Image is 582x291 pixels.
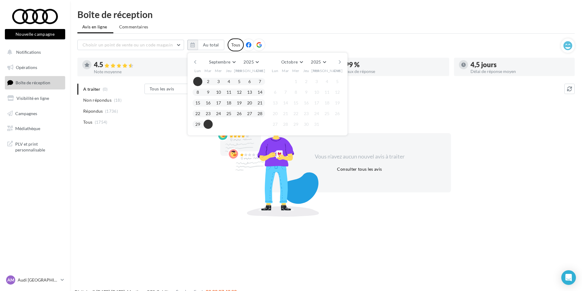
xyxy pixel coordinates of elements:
[255,98,264,107] button: 21
[291,98,300,107] button: 15
[292,68,300,73] span: Mer
[16,65,37,70] span: Opérations
[15,140,63,153] span: PLV et print personnalisable
[312,109,321,118] button: 24
[272,68,279,73] span: Lun
[193,88,202,97] button: 8
[279,58,305,66] button: Octobre
[77,40,184,50] button: Choisir un point de vente ou un code magasin
[312,77,321,86] button: 3
[271,120,280,129] button: 27
[204,98,213,107] button: 16
[114,98,122,103] span: (18)
[204,68,212,73] span: Mar
[291,109,300,118] button: 22
[333,88,342,97] button: 12
[214,109,223,118] button: 24
[187,40,224,50] button: Au total
[281,88,290,97] button: 7
[204,109,213,118] button: 23
[302,98,311,107] button: 16
[345,61,444,68] div: 99 %
[470,69,570,74] div: Délai de réponse moyen
[470,61,570,68] div: 4,5 jours
[243,59,254,64] span: 2025
[561,270,576,285] div: Open Intercom Messenger
[281,109,290,118] button: 21
[194,68,201,73] span: Lun
[234,68,265,73] span: [PERSON_NAME]
[83,108,103,114] span: Répondus
[281,59,298,64] span: Octobre
[193,77,202,86] button: 1
[271,88,280,97] button: 6
[77,10,575,19] div: Boîte de réception
[333,109,342,118] button: 26
[235,98,244,107] button: 19
[4,46,64,59] button: Notifications
[193,120,202,129] button: 29
[228,38,244,51] div: Tous
[193,98,202,107] button: 15
[193,109,202,118] button: 22
[291,77,300,86] button: 1
[271,98,280,107] button: 13
[144,84,205,94] button: Tous les avis
[312,98,321,107] button: 17
[4,92,66,105] a: Visibilité en ligne
[255,88,264,97] button: 14
[207,58,238,66] button: Septembre
[105,109,118,114] span: (1736)
[334,68,341,73] span: Dim
[94,70,193,74] div: Note moyenne
[311,68,343,73] span: [PERSON_NAME]
[303,68,309,73] span: Jeu
[271,109,280,118] button: 20
[214,98,223,107] button: 17
[214,88,223,97] button: 10
[224,77,233,86] button: 4
[119,24,148,30] span: Commentaires
[83,119,92,125] span: Tous
[150,86,174,91] span: Tous les avis
[245,88,254,97] button: 13
[214,77,223,86] button: 3
[215,68,222,73] span: Mer
[204,120,213,129] button: 30
[209,59,230,64] span: Septembre
[224,88,233,97] button: 11
[94,61,193,68] div: 4.5
[235,109,244,118] button: 26
[322,88,332,97] button: 11
[4,107,66,120] a: Campagnes
[15,111,37,116] span: Campagnes
[95,120,108,125] span: (1754)
[245,77,254,86] button: 6
[235,88,244,97] button: 12
[312,120,321,129] button: 31
[302,88,311,97] button: 9
[15,126,40,131] span: Médiathèque
[204,88,213,97] button: 9
[245,109,254,118] button: 27
[308,58,328,66] button: 2025
[333,77,342,86] button: 5
[235,77,244,86] button: 5
[311,59,321,64] span: 2025
[4,61,66,74] a: Opérations
[4,137,66,155] a: PLV et print personnalisable
[281,98,290,107] button: 14
[302,120,311,129] button: 30
[18,277,58,283] p: Audi [GEOGRAPHIC_DATA]
[345,69,444,74] div: Taux de réponse
[335,166,384,173] button: Consulter tous les avis
[204,77,213,86] button: 2
[322,77,332,86] button: 4
[256,68,264,73] span: Dim
[5,29,65,39] button: Nouvelle campagne
[16,49,41,55] span: Notifications
[83,97,112,103] span: Non répondus
[5,274,65,286] a: AM Audi [GEOGRAPHIC_DATA]
[255,109,264,118] button: 28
